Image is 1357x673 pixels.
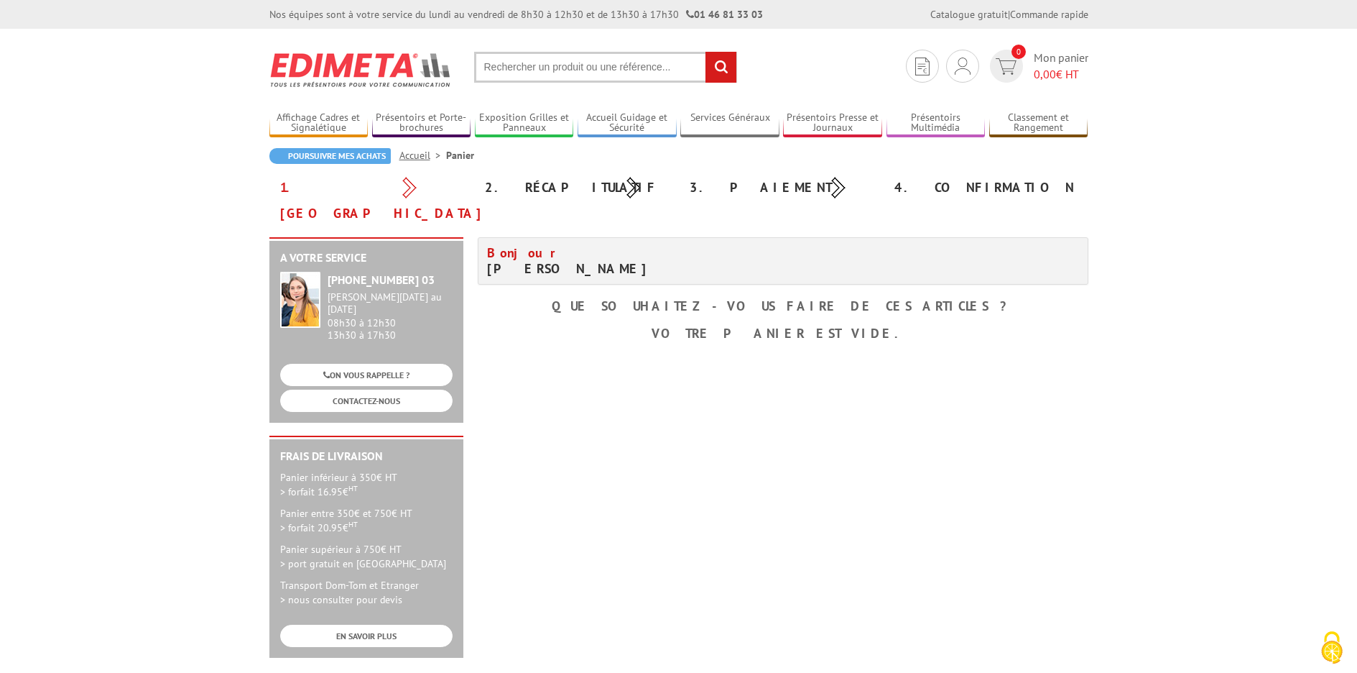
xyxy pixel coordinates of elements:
b: Que souhaitez-vous faire de ces articles ? [552,298,1014,314]
img: devis rapide [996,58,1016,75]
span: Bonjour [487,244,563,261]
a: Accueil Guidage et Sécurité [578,111,677,135]
a: Présentoirs et Porte-brochures [372,111,471,135]
input: Rechercher un produit ou une référence... [474,52,737,83]
span: > port gratuit en [GEOGRAPHIC_DATA] [280,557,446,570]
div: 3. Paiement [679,175,884,201]
strong: 01 46 81 33 03 [686,8,763,21]
button: Cookies (fenêtre modale) [1307,624,1357,673]
div: 08h30 à 12h30 13h30 à 17h30 [328,291,453,341]
div: Nos équipes sont à votre service du lundi au vendredi de 8h30 à 12h30 et de 13h30 à 17h30 [269,7,763,22]
a: ON VOUS RAPPELLE ? [280,364,453,386]
p: Panier supérieur à 750€ HT [280,542,453,571]
a: Accueil [399,149,446,162]
p: Transport Dom-Tom et Etranger [280,578,453,607]
span: Mon panier [1034,50,1088,83]
h2: A votre service [280,252,453,265]
img: Cookies (fenêtre modale) [1314,630,1350,666]
a: Catalogue gratuit [930,8,1008,21]
b: Votre panier est vide. [652,325,914,342]
a: devis rapide 0 Mon panier 0,00€ HT [986,50,1088,83]
a: Classement et Rangement [989,111,1088,135]
a: Poursuivre mes achats [269,148,391,164]
span: 0 [1011,45,1026,59]
a: EN SAVOIR PLUS [280,625,453,647]
span: 0,00 [1034,67,1056,81]
input: rechercher [705,52,736,83]
img: devis rapide [955,58,971,75]
h2: Frais de Livraison [280,450,453,463]
sup: HT [348,519,358,529]
span: € HT [1034,66,1088,83]
li: Panier [446,148,474,162]
div: 1. [GEOGRAPHIC_DATA] [269,175,474,226]
div: | [930,7,1088,22]
a: Affichage Cadres et Signalétique [269,111,369,135]
a: Exposition Grilles et Panneaux [475,111,574,135]
div: 2. Récapitulatif [474,175,679,201]
a: CONTACTEZ-NOUS [280,390,453,412]
span: > nous consulter pour devis [280,593,402,606]
a: Présentoirs Multimédia [886,111,986,135]
span: > forfait 20.95€ [280,521,358,534]
p: Panier entre 350€ et 750€ HT [280,506,453,535]
div: [PERSON_NAME][DATE] au [DATE] [328,291,453,316]
img: widget-service.jpg [280,272,320,328]
a: Commande rapide [1010,8,1088,21]
img: Edimeta [269,43,453,96]
strong: [PHONE_NUMBER] 03 [328,273,435,287]
sup: HT [348,483,358,493]
p: Panier inférieur à 350€ HT [280,470,453,499]
div: 4. Confirmation [884,175,1088,201]
h4: [PERSON_NAME] [487,245,772,277]
a: Présentoirs Presse et Journaux [783,111,882,135]
a: Services Généraux [680,111,779,135]
img: devis rapide [915,58,930,75]
span: > forfait 16.95€ [280,485,358,498]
